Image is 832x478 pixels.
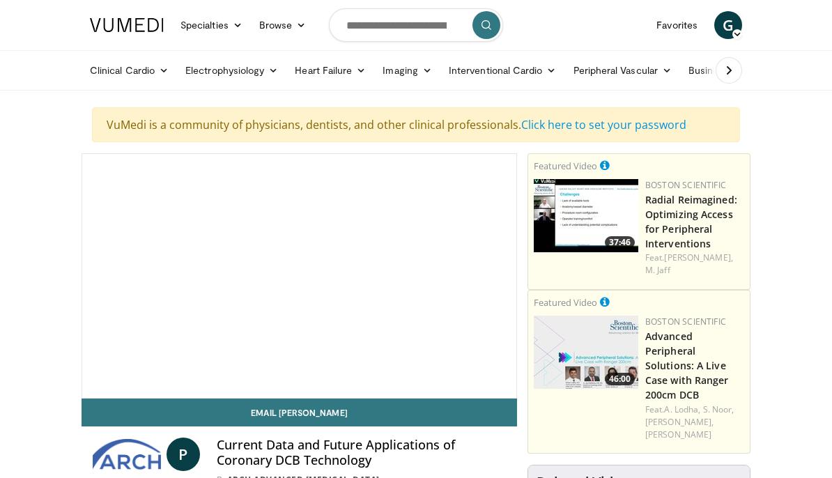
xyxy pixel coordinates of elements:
[534,179,638,252] a: 37:46
[680,56,751,84] a: Business
[534,316,638,389] img: af9da20d-90cf-472d-9687-4c089bf26c94.150x105_q85_crop-smart_upscale.jpg
[534,316,638,389] a: 46:00
[703,403,734,415] a: S. Noor,
[605,373,635,385] span: 46:00
[645,264,670,276] a: M. Jaff
[645,330,729,401] a: Advanced Peripheral Solutions: A Live Case with Ranger 200cm DCB
[645,252,744,277] div: Feat.
[82,154,516,398] video-js: Video Player
[92,107,740,142] div: VuMedi is a community of physicians, dentists, and other clinical professionals.
[177,56,286,84] a: Electrophysiology
[645,179,726,191] a: Boston Scientific
[93,438,161,471] img: ARCH Advanced Revascularization Symposium
[645,403,744,441] div: Feat.
[217,438,506,468] h4: Current Data and Future Applications of Coronary DCB Technology
[82,399,517,426] a: Email [PERSON_NAME]
[172,11,251,39] a: Specialties
[374,56,440,84] a: Imaging
[82,56,177,84] a: Clinical Cardio
[534,296,597,309] small: Featured Video
[565,56,680,84] a: Peripheral Vascular
[645,416,714,428] a: [PERSON_NAME],
[329,8,503,42] input: Search topics, interventions
[286,56,374,84] a: Heart Failure
[167,438,200,471] a: P
[714,11,742,39] a: G
[645,193,737,250] a: Radial Reimagined: Optimizing Access for Peripheral Interventions
[645,316,726,327] a: Boston Scientific
[648,11,706,39] a: Favorites
[534,160,597,172] small: Featured Video
[605,236,635,249] span: 37:46
[521,117,686,132] a: Click here to set your password
[251,11,315,39] a: Browse
[645,429,711,440] a: [PERSON_NAME]
[90,18,164,32] img: VuMedi Logo
[534,179,638,252] img: c038ed19-16d5-403f-b698-1d621e3d3fd1.150x105_q85_crop-smart_upscale.jpg
[440,56,565,84] a: Interventional Cardio
[664,252,732,263] a: [PERSON_NAME],
[664,403,700,415] a: A. Lodha,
